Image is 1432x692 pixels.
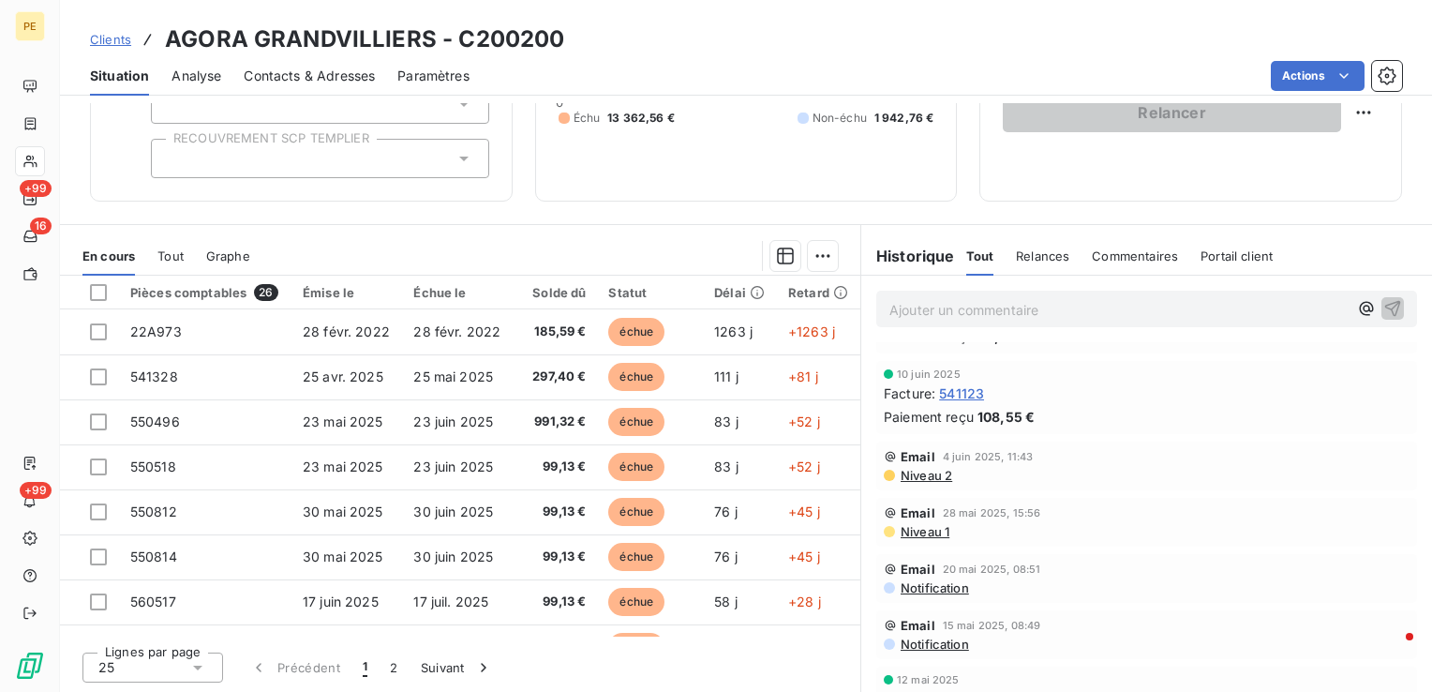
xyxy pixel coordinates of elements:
span: Analyse [172,67,221,85]
span: Paramètres [397,67,470,85]
span: +45 j [788,549,820,564]
a: +99 [15,184,44,214]
button: Précédent [238,648,351,687]
span: 17 juil. 2025 [413,594,488,609]
span: 28 févr. 2022 [413,323,500,339]
span: Notification [899,637,969,652]
div: Retard [788,285,849,300]
span: 28 févr. 2022 [303,323,390,339]
span: 1 [363,658,367,677]
div: Émise le [303,285,391,300]
div: Solde dû [525,285,587,300]
button: Suivant [410,648,504,687]
h6: Historique [861,245,955,267]
span: 297,40 € [525,368,587,386]
h3: AGORA GRANDVILLIERS - C200200 [165,23,564,56]
span: Email [901,449,935,464]
span: échue [608,543,664,571]
span: échue [608,633,664,661]
span: 99,13 € [525,458,587,476]
span: échue [608,408,664,436]
span: 10 juin 2025 [897,369,961,380]
span: 4 juin 2025, 11:43 [943,451,1034,462]
span: 541328 [130,369,178,384]
span: Paiement reçu [884,407,974,427]
span: Email [901,562,935,577]
button: 2 [379,648,409,687]
span: 25 avr. 2025 [303,369,383,384]
span: 30 juin 2025 [413,504,493,519]
span: 23 mai 2025 [303,459,383,474]
span: 83 j [714,459,738,474]
span: Niveau 1 [899,524,949,539]
div: PE [15,11,45,41]
span: 111 j [714,369,738,384]
span: +45 j [788,504,820,519]
span: Email [901,618,935,633]
span: 76 j [714,549,738,564]
span: Notification [899,580,969,595]
span: 991,32 € [525,413,587,431]
span: Graphe [206,248,250,263]
span: Contacts & Adresses [244,67,375,85]
span: 550814 [130,549,177,564]
span: 83 j [714,414,738,429]
span: 108,55 € [977,407,1035,427]
div: Statut [608,285,692,300]
span: échue [608,318,664,346]
span: 560517 [130,594,176,609]
span: 15 mai 2025, 08:49 [943,620,1041,631]
a: 16 [15,221,44,251]
span: 23 mai 2025 [303,414,383,429]
span: 185,59 € [525,323,587,341]
span: 25 mai 2025 [413,369,493,384]
span: +81 j [788,369,818,384]
span: +1263 j [788,323,835,339]
span: 1 942,76 € [874,110,934,127]
span: Commentaires [1092,248,1178,263]
span: En cours [82,248,135,263]
span: Non-échu [813,110,867,127]
span: +28 j [788,594,821,609]
span: 23 juin 2025 [413,459,493,474]
input: Ajouter une valeur [167,96,182,113]
span: 25 [98,658,114,677]
span: Niveau 2 [899,468,952,483]
span: Portail client [1201,248,1273,263]
span: échue [608,363,664,391]
span: 30 juin 2025 [413,549,493,564]
span: 12 mai 2025 [897,674,960,685]
span: 550518 [130,459,176,474]
span: 26 [254,284,277,301]
span: 58 j [714,594,738,609]
span: Tout [157,248,184,263]
span: 20 mai 2025, 08:51 [943,564,1041,575]
span: 550812 [130,504,177,519]
span: échue [608,588,664,616]
span: Tout [966,248,994,263]
span: 99,13 € [525,548,587,566]
div: Délai [714,285,766,300]
span: 30 mai 2025 [303,549,383,564]
span: Clients [90,32,131,47]
input: Ajouter une valeur [167,150,182,167]
span: 17 juin 2025 [303,594,379,609]
span: 28 mai 2025, 15:56 [943,507,1041,519]
span: 22A973 [130,323,182,339]
span: Email [901,505,935,520]
span: Échu [574,110,601,127]
img: Logo LeanPay [15,651,45,681]
span: 76 j [714,504,738,519]
a: Clients [90,30,131,49]
span: 16 [30,218,52,234]
span: Situation [90,67,149,85]
span: +52 j [788,459,820,474]
button: 1 [351,648,379,687]
span: 541123 [939,384,984,403]
span: 550496 [130,414,180,429]
span: échue [608,498,664,526]
span: +99 [20,180,52,197]
span: 99,13 € [525,593,587,611]
button: Actions [1271,61,1365,91]
button: Relancer [1003,93,1341,132]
